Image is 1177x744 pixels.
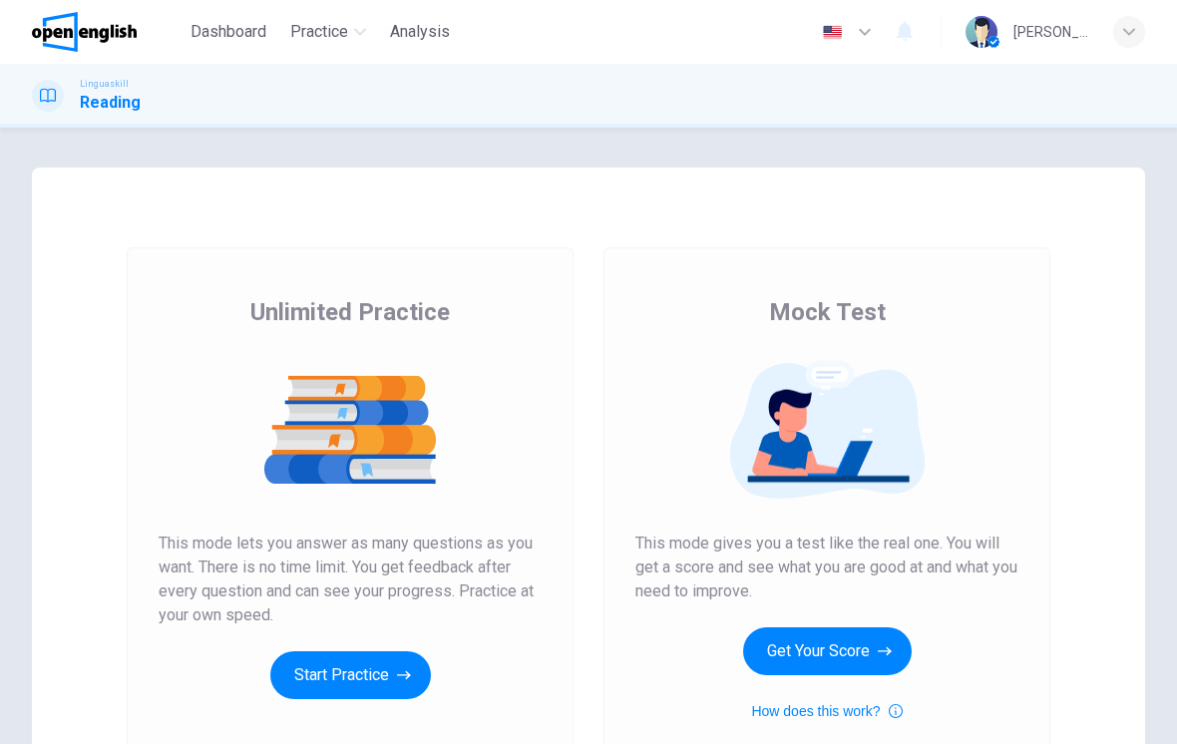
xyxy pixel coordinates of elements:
[32,12,137,52] img: OpenEnglish logo
[390,20,450,44] span: Analysis
[382,14,458,50] button: Analysis
[743,627,912,675] button: Get Your Score
[270,651,431,699] button: Start Practice
[820,25,845,40] img: en
[751,699,902,723] button: How does this work?
[250,296,450,328] span: Unlimited Practice
[282,14,374,50] button: Practice
[80,91,141,115] h1: Reading
[159,532,542,627] span: This mode lets you answer as many questions as you want. There is no time limit. You get feedback...
[80,77,129,91] span: Linguaskill
[769,296,886,328] span: Mock Test
[191,20,266,44] span: Dashboard
[1013,20,1089,44] div: [PERSON_NAME]
[183,14,274,50] button: Dashboard
[32,12,183,52] a: OpenEnglish logo
[966,16,997,48] img: Profile picture
[635,532,1018,603] span: This mode gives you a test like the real one. You will get a score and see what you are good at a...
[290,20,348,44] span: Practice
